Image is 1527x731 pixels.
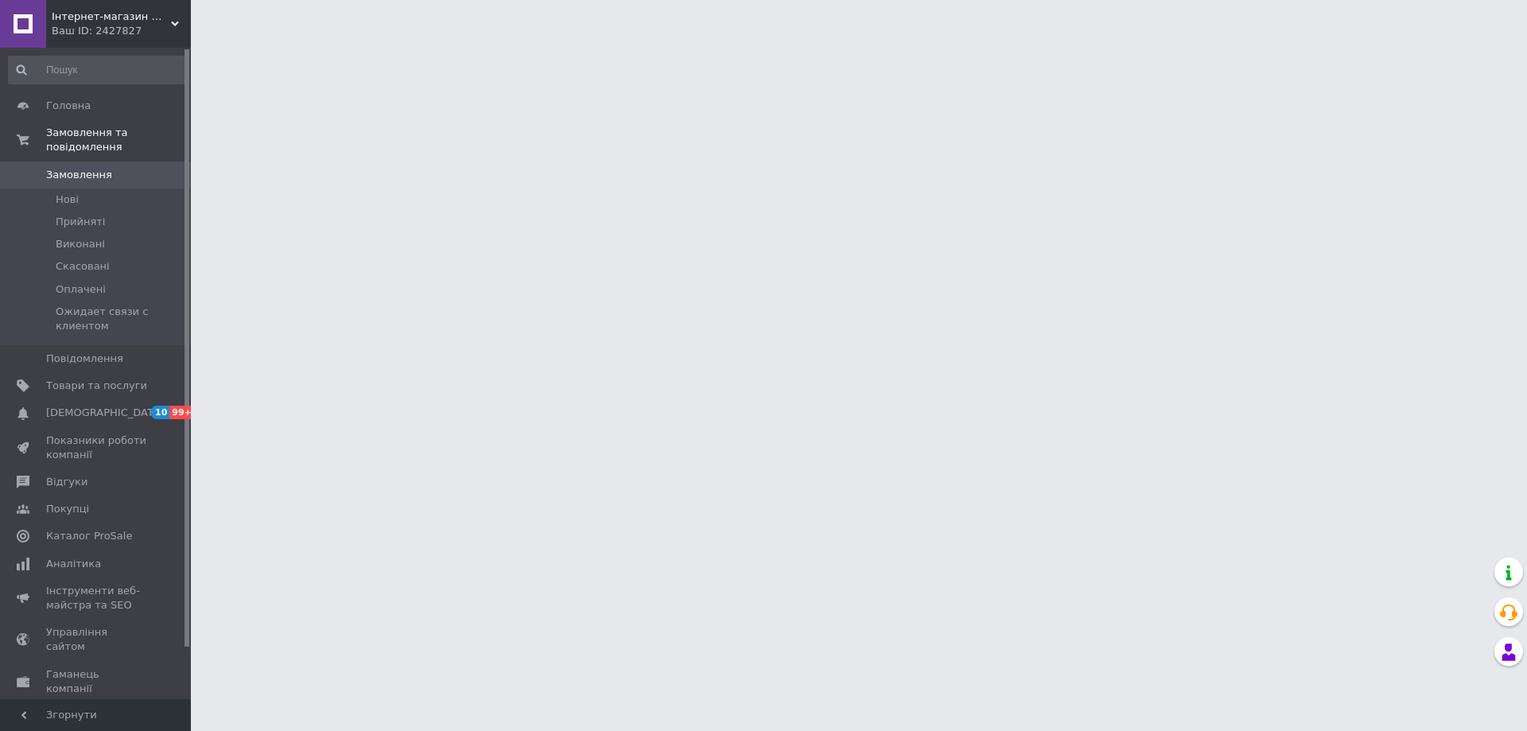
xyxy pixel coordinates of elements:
[46,379,147,393] span: Товари та послуги
[46,126,191,154] span: Замовлення та повідомлення
[46,352,123,366] span: Повідомлення
[56,282,106,297] span: Оплачені
[46,99,91,113] span: Головна
[56,305,186,333] span: Ожидает связи с клиентом
[151,406,169,419] span: 10
[56,215,105,229] span: Прийняті
[56,192,79,207] span: Нові
[46,584,147,612] span: Інструменти веб-майстра та SEO
[56,259,110,274] span: Скасовані
[169,406,196,419] span: 99+
[46,557,101,571] span: Аналітика
[56,237,105,251] span: Виконані
[46,625,147,654] span: Управління сайтом
[46,502,89,516] span: Покупці
[46,434,147,462] span: Показники роботи компанії
[52,24,191,38] div: Ваш ID: 2427827
[46,529,132,543] span: Каталог ProSale
[46,168,112,182] span: Замовлення
[52,10,171,24] span: Інтернет-магазин швейної фурнітури "FYRNIBOX"
[46,475,87,489] span: Відгуки
[46,406,164,420] span: [DEMOGRAPHIC_DATA]
[8,56,188,84] input: Пошук
[46,667,147,696] span: Гаманець компанії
